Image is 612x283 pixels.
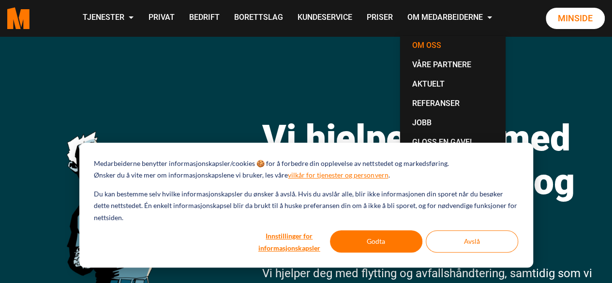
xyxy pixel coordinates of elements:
[288,169,388,181] a: vilkår for tjenester og personvern
[141,1,181,35] a: Privat
[94,158,448,170] p: Medarbeiderne benytter informasjonskapsler/cookies 🍪 for å forbedre din opplevelse av nettstedet ...
[94,169,389,181] p: Ønsker du å vite mer om informasjonskapslene vi bruker, les våre .
[404,55,502,74] a: Våre partnere
[181,1,226,35] a: Bedrift
[400,1,499,35] a: Om Medarbeiderne
[426,230,518,253] button: Avslå
[404,36,502,55] a: Om oss
[359,1,400,35] a: Priser
[262,116,605,247] h1: Vi hjelper deg med flytting, rydding og avfallskjøring
[290,1,359,35] a: Kundeservice
[94,188,518,224] p: Du kan bestemme selv hvilke informasjonskapsler du ønsker å avslå. Hvis du avslår alle, blir ikke...
[404,113,502,133] a: Jobb
[79,143,533,268] div: Cookie banner
[330,230,422,253] button: Godta
[252,230,327,253] button: Innstillinger for informasjonskapsler
[404,74,502,94] a: Aktuelt
[404,133,502,152] a: Gi oss en gave!
[546,8,605,29] a: Minside
[75,1,141,35] a: Tjenester
[404,94,502,113] a: Referanser
[226,1,290,35] a: Borettslag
